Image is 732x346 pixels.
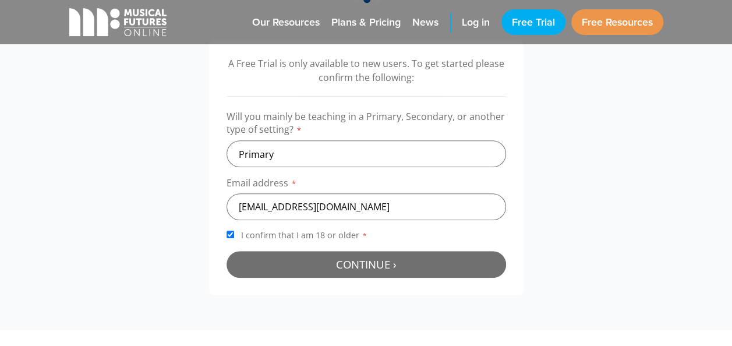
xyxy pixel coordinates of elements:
[462,15,490,30] span: Log in
[227,231,234,238] input: I confirm that I am 18 or older*
[412,15,439,30] span: News
[336,257,397,271] span: Continue ›
[227,176,506,193] label: Email address
[252,15,320,30] span: Our Resources
[227,110,506,140] label: Will you mainly be teaching in a Primary, Secondary, or another type of setting?
[501,9,565,35] a: Free Trial
[239,230,370,241] span: I confirm that I am 18 or older
[571,9,663,35] a: Free Resources
[227,57,506,84] p: A Free Trial is only available to new users. To get started please confirm the following:
[227,251,506,278] button: Continue ›
[331,15,401,30] span: Plans & Pricing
